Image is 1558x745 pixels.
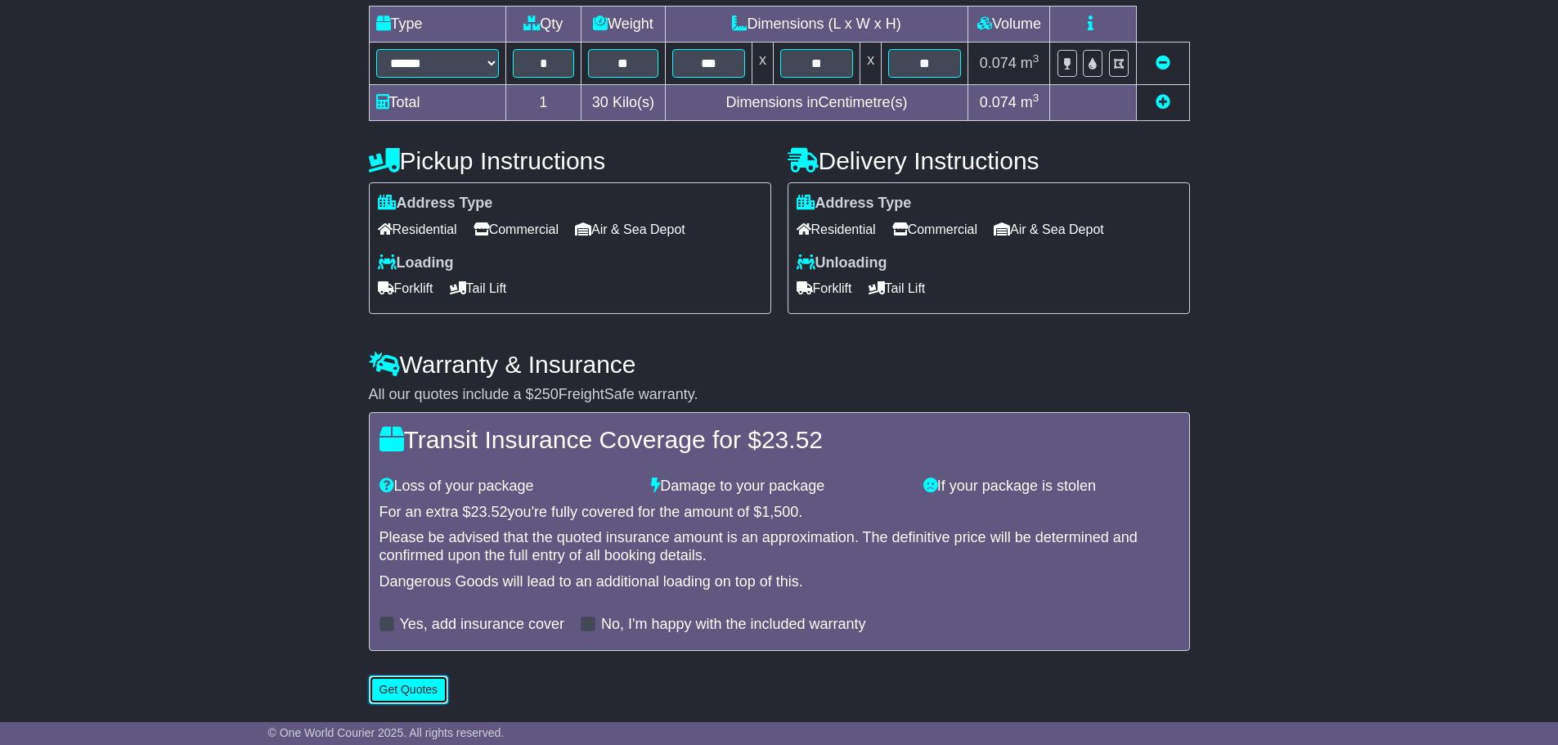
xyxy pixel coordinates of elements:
[980,55,1017,71] span: 0.074
[400,616,564,634] label: Yes, add insurance cover
[860,43,882,85] td: x
[665,85,968,121] td: Dimensions in Centimetre(s)
[1033,92,1039,104] sup: 3
[378,217,457,242] span: Residential
[968,7,1050,43] td: Volume
[371,478,644,496] div: Loss of your package
[268,726,505,739] span: © One World Courier 2025. All rights reserved.
[788,147,1190,174] h4: Delivery Instructions
[369,147,771,174] h4: Pickup Instructions
[665,7,968,43] td: Dimensions (L x W x H)
[575,217,685,242] span: Air & Sea Depot
[369,7,505,43] td: Type
[1156,55,1170,71] a: Remove this item
[994,217,1104,242] span: Air & Sea Depot
[797,217,876,242] span: Residential
[915,478,1188,496] div: If your package is stolen
[379,573,1179,591] div: Dangerous Goods will lead to an additional loading on top of this.
[534,386,559,402] span: 250
[797,276,852,301] span: Forklift
[471,504,508,520] span: 23.52
[601,616,866,634] label: No, I'm happy with the included warranty
[379,529,1179,564] div: Please be advised that the quoted insurance amount is an approximation. The definitive price will...
[379,426,1179,453] h4: Transit Insurance Coverage for $
[797,195,912,213] label: Address Type
[581,7,666,43] td: Weight
[592,94,608,110] span: 30
[369,386,1190,404] div: All our quotes include a $ FreightSafe warranty.
[369,675,449,704] button: Get Quotes
[581,85,666,121] td: Kilo(s)
[1156,94,1170,110] a: Add new item
[1033,52,1039,65] sup: 3
[378,254,454,272] label: Loading
[1021,94,1039,110] span: m
[797,254,887,272] label: Unloading
[369,85,505,121] td: Total
[474,217,559,242] span: Commercial
[450,276,507,301] span: Tail Lift
[752,43,773,85] td: x
[643,478,915,496] div: Damage to your package
[379,504,1179,522] div: For an extra $ you're fully covered for the amount of $ .
[761,426,823,453] span: 23.52
[369,351,1190,378] h4: Warranty & Insurance
[1021,55,1039,71] span: m
[761,504,798,520] span: 1,500
[892,217,977,242] span: Commercial
[378,276,433,301] span: Forklift
[980,94,1017,110] span: 0.074
[378,195,493,213] label: Address Type
[505,7,581,43] td: Qty
[505,85,581,121] td: 1
[869,276,926,301] span: Tail Lift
